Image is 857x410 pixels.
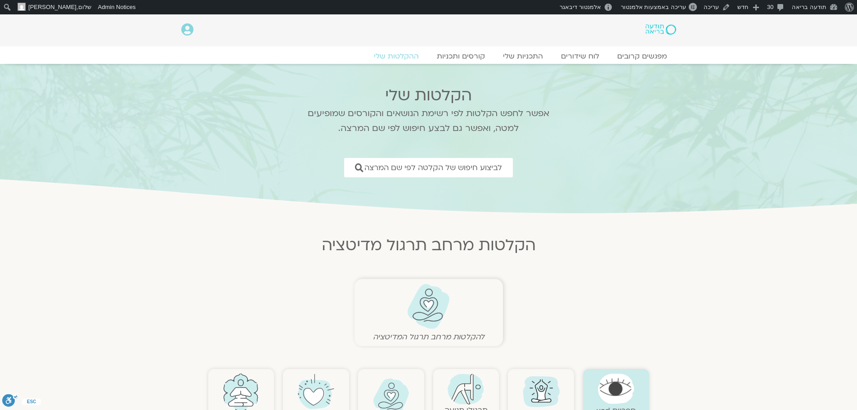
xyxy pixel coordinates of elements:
a: לביצוע חיפוש של הקלטה לפי שם המרצה [344,158,513,177]
span: עריכה באמצעות אלמנטור [621,4,686,10]
p: אפשר לחפש הקלטות לפי רשימת הנושאים והקורסים שמופיעים למטה, ואפשר גם לבצע חיפוש לפי שם המרצה. [296,106,561,136]
a: קורסים ותכניות [428,52,494,61]
nav: Menu [181,52,676,61]
a: מפגשים קרובים [608,52,676,61]
a: התכניות שלי [494,52,552,61]
h2: הקלטות מרחב תרגול מדיטציה [172,236,685,254]
a: לוח שידורים [552,52,608,61]
a: ההקלטות שלי [365,52,428,61]
figcaption: להקלטות מרחב תרגול המדיטציה [359,332,498,342]
span: [PERSON_NAME] [28,4,76,10]
h2: הקלטות שלי [296,86,561,104]
span: לביצוע חיפוש של הקלטה לפי שם המרצה [364,163,502,172]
